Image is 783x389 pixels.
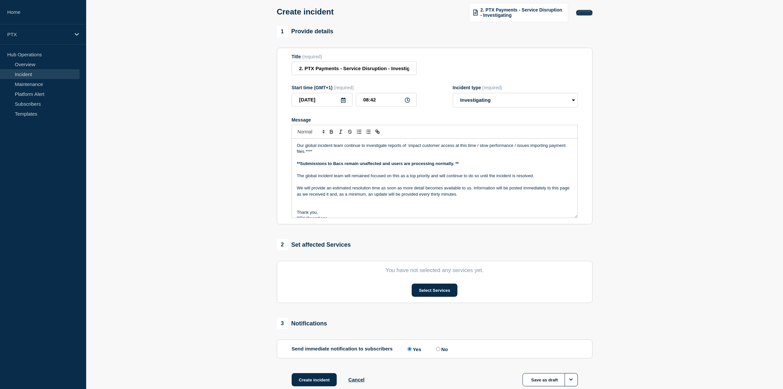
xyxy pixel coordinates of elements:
div: Incident type [453,85,578,90]
p: The global incident team will remained focused on this as a top priority and will continue to do ... [297,173,573,179]
p: We will provide an estimated resolution time as soon as more detail becomes available to us. Info... [297,185,573,197]
p: PTX [7,32,70,37]
button: Toggle bulleted list [364,128,373,136]
span: 2 [277,239,288,250]
h1: Create incident [277,7,334,16]
select: Incident type [453,93,578,107]
button: Toggle ordered list [355,128,364,136]
button: Select Services [412,284,457,297]
span: Font size [295,128,327,136]
button: Toggle link [373,128,382,136]
strong: **Submissions to Bacs remain unaffected and users are processing normally. ** [297,161,459,166]
span: 1 [277,26,288,37]
button: Toggle bold text [327,128,336,136]
span: (required) [302,54,322,59]
p: You have not selected any services yet. [292,267,578,274]
img: template icon [473,10,478,15]
p: PTX Operations [297,215,573,221]
label: No [434,346,448,352]
span: (required) [334,85,354,90]
button: Toggle strikethrough text [345,128,355,136]
div: Set affected Services [277,239,351,250]
button: Cancel [576,10,592,15]
div: Notifications [277,318,327,329]
button: Save as draft [523,373,578,386]
p: Send immediate notification to subscribers [292,346,393,352]
input: HH:MM [356,93,417,106]
div: Message [292,117,578,123]
input: YYYY-MM-DD [292,93,353,106]
input: Title [292,62,417,75]
button: Cancel [348,377,364,382]
label: Yes [406,346,421,352]
button: Create incident [292,373,337,386]
div: Title [292,54,417,59]
input: No [436,347,440,351]
p: Thank you, [297,209,573,215]
span: 3 [277,318,288,329]
button: Options [565,373,578,386]
input: Yes [407,347,412,351]
div: Send immediate notification to subscribers [292,346,578,352]
div: Provide details [277,26,333,37]
p: Our global incident team continue to investigate reports of impact customer access at this time /... [297,143,573,155]
span: 2. PTX Payments - Service Disruption - Investigating [480,7,564,18]
button: Toggle italic text [336,128,345,136]
span: (required) [482,85,502,90]
div: Message [292,139,577,218]
div: Start time (GMT+1) [292,85,417,90]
